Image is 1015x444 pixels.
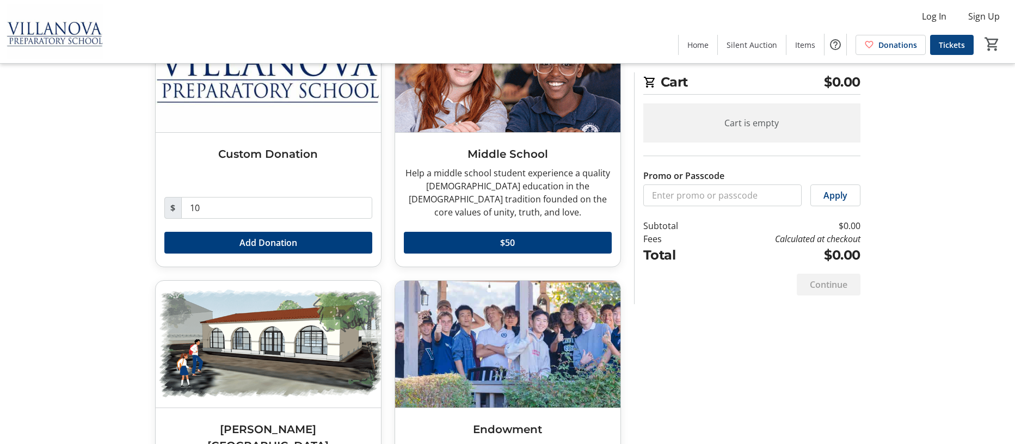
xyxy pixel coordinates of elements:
span: $50 [500,236,515,249]
a: Silent Auction [718,35,786,55]
button: Cart [982,34,1002,54]
a: Donations [856,35,926,55]
span: Apply [823,189,847,202]
img: Villanova Preparatory School's Logo [7,4,103,59]
button: Apply [810,184,860,206]
button: Help [825,34,846,55]
td: Fees [643,232,706,245]
h3: Endowment [404,421,612,437]
input: Enter promo or passcode [643,184,802,206]
div: Help a middle school student experience a quality [DEMOGRAPHIC_DATA] education in the [DEMOGRAPHI... [404,166,612,219]
img: Taylor Student Center [156,281,381,408]
span: Log In [922,10,946,23]
span: $0.00 [824,72,860,92]
input: Donation Amount [181,197,372,219]
a: Items [786,35,824,55]
span: Donations [878,39,917,51]
a: Tickets [930,35,974,55]
h2: Cart [643,72,860,95]
span: Silent Auction [727,39,777,51]
button: $50 [404,232,612,254]
span: Items [795,39,815,51]
a: Home [679,35,717,55]
img: Middle School [395,5,620,132]
span: Home [687,39,709,51]
div: Cart is empty [643,103,860,143]
td: $0.00 [706,245,860,265]
td: Subtotal [643,219,706,232]
span: Sign Up [968,10,1000,23]
span: Tickets [939,39,965,51]
td: $0.00 [706,219,860,232]
td: Total [643,245,706,265]
h3: Middle School [404,146,612,162]
span: Add Donation [239,236,297,249]
label: Promo or Passcode [643,169,724,182]
button: Log In [913,8,955,25]
button: Sign Up [959,8,1008,25]
img: Endowment [395,281,620,408]
span: $ [164,197,182,219]
img: Custom Donation [156,5,381,132]
td: Calculated at checkout [706,232,860,245]
h3: Custom Donation [164,146,372,162]
button: Add Donation [164,232,372,254]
